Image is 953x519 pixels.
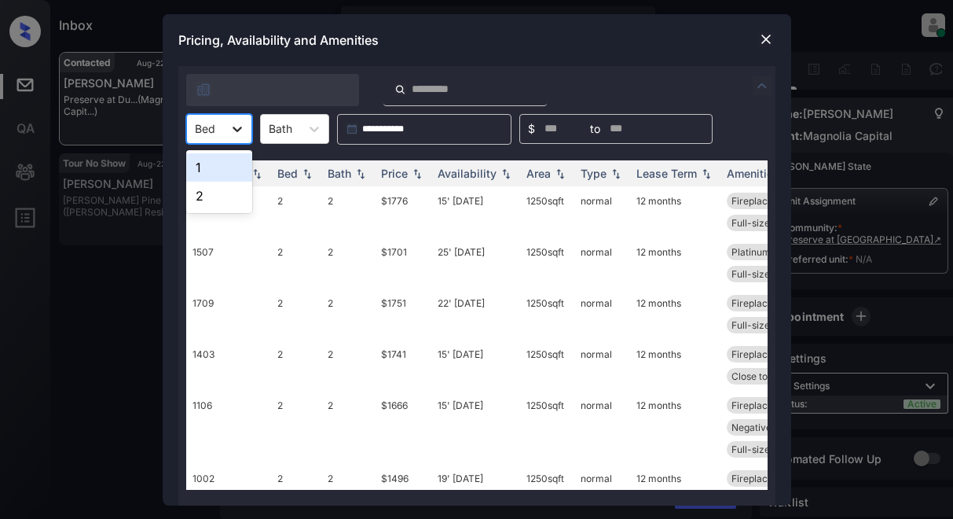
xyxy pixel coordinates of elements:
[321,340,375,391] td: 2
[186,340,271,391] td: 1403
[375,237,431,289] td: $1701
[520,186,574,237] td: 1250 sqft
[731,348,773,360] span: Fireplace
[630,237,720,289] td: 12 months
[375,186,431,237] td: $1776
[394,83,406,97] img: icon-zuma
[753,76,772,95] img: icon-zuma
[321,391,375,464] td: 2
[277,167,298,180] div: Bed
[520,289,574,340] td: 1250 sqft
[321,186,375,237] td: 2
[758,31,774,47] img: close
[375,391,431,464] td: $1666
[574,289,630,340] td: normal
[520,391,574,464] td: 1250 sqft
[574,186,630,237] td: normal
[630,340,720,391] td: 12 months
[375,289,431,340] td: $1751
[574,340,630,391] td: normal
[574,464,630,493] td: normal
[431,391,520,464] td: 15' [DATE]
[574,391,630,464] td: normal
[186,289,271,340] td: 1709
[375,340,431,391] td: $1741
[520,340,574,391] td: 1250 sqft
[163,14,791,66] div: Pricing, Availability and Amenities
[731,319,808,331] span: Full-size washe...
[299,167,315,179] img: sorting
[431,464,520,493] td: 19' [DATE]
[731,421,810,433] span: Negative View -...
[528,120,535,138] span: $
[636,167,697,180] div: Lease Term
[431,289,520,340] td: 22' [DATE]
[271,237,321,289] td: 2
[271,340,321,391] td: 2
[409,167,425,179] img: sorting
[630,186,720,237] td: 12 months
[731,195,773,207] span: Fireplace
[381,167,408,180] div: Price
[731,399,773,411] span: Fireplace
[431,186,520,237] td: 15' [DATE]
[271,391,321,464] td: 2
[249,167,265,179] img: sorting
[630,289,720,340] td: 12 months
[731,217,808,229] span: Full-size washe...
[731,370,805,382] span: Close to 2nd Cl...
[498,167,514,179] img: sorting
[590,120,600,138] span: to
[520,237,574,289] td: 1250 sqft
[353,167,368,179] img: sorting
[731,444,808,455] span: Full-size washe...
[196,82,211,98] img: icon-zuma
[731,473,773,484] span: Fireplace
[186,237,271,289] td: 1507
[271,289,321,340] td: 2
[630,464,720,493] td: 12 months
[574,237,630,289] td: normal
[581,167,607,180] div: Type
[321,237,375,289] td: 2
[698,167,714,179] img: sorting
[321,289,375,340] td: 2
[526,167,551,180] div: Area
[271,464,321,493] td: 2
[438,167,497,180] div: Availability
[727,167,779,180] div: Amenities
[321,464,375,493] td: 2
[186,391,271,464] td: 1106
[375,464,431,493] td: $1496
[431,340,520,391] td: 15' [DATE]
[731,297,773,309] span: Fireplace
[731,268,808,280] span: Full-size washe...
[520,464,574,493] td: 1250 sqft
[186,153,252,182] div: 1
[731,246,807,258] span: Platinum - 2 Be...
[608,167,624,179] img: sorting
[328,167,351,180] div: Bath
[431,237,520,289] td: 25' [DATE]
[186,464,271,493] td: 1002
[271,186,321,237] td: 2
[186,182,252,210] div: 2
[630,391,720,464] td: 12 months
[552,167,568,179] img: sorting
